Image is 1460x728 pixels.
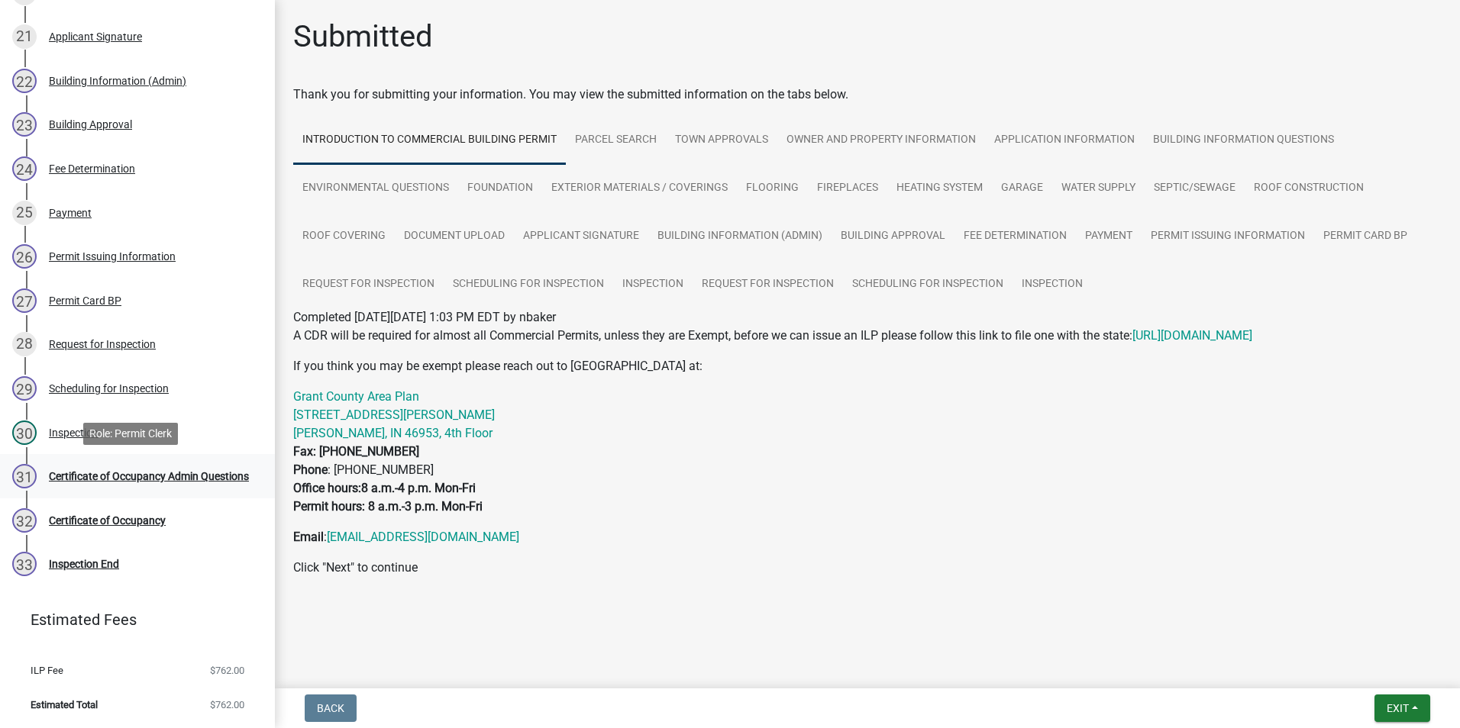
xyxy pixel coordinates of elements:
[49,31,142,42] div: Applicant Signature
[12,508,37,533] div: 32
[12,604,250,635] a: Estimated Fees
[566,116,666,165] a: Parcel search
[1145,164,1245,213] a: Septic/Sewage
[49,119,132,130] div: Building Approval
[210,665,244,675] span: $762.00
[542,164,737,213] a: Exterior Materials / Coverings
[693,260,843,309] a: Request for Inspection
[12,552,37,576] div: 33
[293,444,419,459] strong: Fax: [PHONE_NUMBER]
[305,694,357,722] button: Back
[777,116,985,165] a: Owner and Property Information
[293,528,1442,546] p: :
[210,700,244,710] span: $762.00
[737,164,808,213] a: Flooring
[31,700,98,710] span: Estimated Total
[808,164,887,213] a: Fireplaces
[1387,702,1409,714] span: Exit
[1013,260,1092,309] a: Inspection
[83,423,178,445] div: Role: Permit Clerk
[293,499,483,514] strong: Permit hours: 8 a.m.-3 p.m. Mon-Fri
[49,295,121,306] div: Permit Card BP
[293,164,458,213] a: Environmental Questions
[832,212,954,261] a: Building Approval
[1142,212,1314,261] a: Permit Issuing Information
[1076,212,1142,261] a: Payment
[293,116,566,165] a: Introduction to Commercial Building Permit
[293,357,1442,375] p: If you think you may be exempt please reach out to [GEOGRAPHIC_DATA] at:
[31,665,63,675] span: ILP Fee
[458,164,542,213] a: Foundation
[49,76,186,86] div: Building Information (Admin)
[1314,212,1416,261] a: Permit Card BP
[1144,116,1343,165] a: Building Information Questions
[49,471,249,482] div: Certificate of Occupancy Admin Questions
[985,116,1144,165] a: Application Information
[12,201,37,225] div: 25
[1245,164,1373,213] a: Roof Construction
[648,212,832,261] a: Building Information (Admin)
[293,481,476,495] strong: Office hours:8 a.m.-4 p.m. Mon-Fri
[49,208,92,218] div: Payment
[954,212,1076,261] a: Fee Determination
[12,464,37,488] div: 31
[12,24,37,49] div: 21
[293,327,1442,345] p: A CDR will be required for almost all Commercial Permits, unless they are Exempt, before we can i...
[12,69,37,93] div: 22
[293,426,493,440] a: [PERSON_NAME], IN 46953, 4th Floor
[1052,164,1145,213] a: Water Supply
[293,18,433,55] h1: Submitted
[49,383,169,394] div: Scheduling for Inspection
[293,85,1442,104] div: Thank you for submitting your information. You may view the submitted information on the tabs below.
[293,389,419,404] a: Grant County Area Plan
[293,260,444,309] a: Request for Inspection
[12,112,37,137] div: 23
[1132,328,1252,343] a: [URL][DOMAIN_NAME]
[49,339,156,350] div: Request for Inspection
[444,260,613,309] a: Scheduling for Inspection
[293,530,324,544] strong: Email
[395,212,514,261] a: Document Upload
[514,212,648,261] a: Applicant Signature
[666,116,777,165] a: Town Approvals
[293,462,328,477] strong: Phone
[1374,694,1430,722] button: Exit
[12,156,37,181] div: 24
[12,376,37,401] div: 29
[293,212,395,261] a: Roof Covering
[293,407,495,422] a: [STREET_ADDRESS][PERSON_NAME]
[887,164,992,213] a: Heating System
[293,559,1442,577] p: Click "Next" to continue
[49,251,176,262] div: Permit Issuing Information
[843,260,1013,309] a: Scheduling for Inspection
[49,515,166,526] div: Certificate of Occupancy
[293,388,1442,516] p: : [PHONE_NUMBER]
[49,163,135,174] div: Fee Determination
[49,559,119,569] div: Inspection End
[12,288,37,313] div: 27
[327,530,519,544] a: [EMAIL_ADDRESS][DOMAIN_NAME]
[992,164,1052,213] a: Garage
[293,310,556,324] span: Completed [DATE][DATE] 1:03 PM EDT by nbaker
[49,427,99,438] div: Inspection
[12,332,37,356] div: 28
[613,260,693,309] a: Inspection
[317,702,344,714] span: Back
[12,420,37,445] div: 30
[12,244,37,269] div: 26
